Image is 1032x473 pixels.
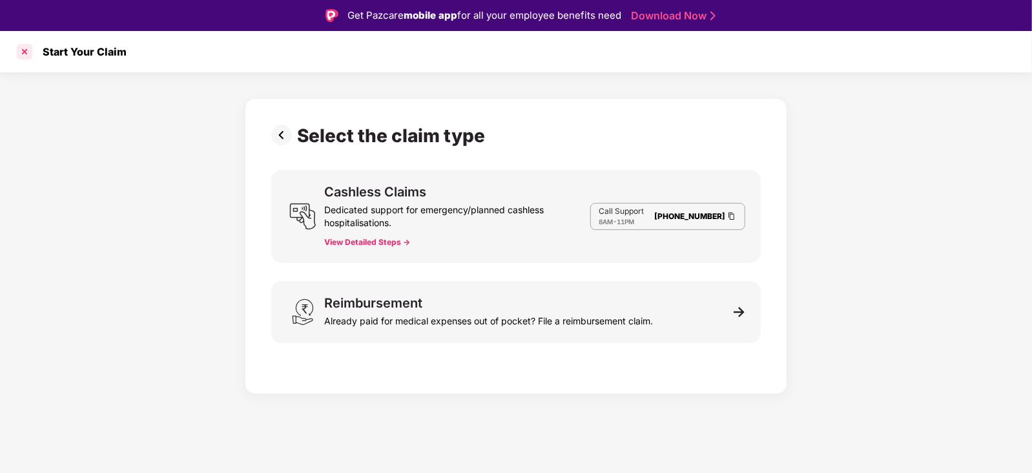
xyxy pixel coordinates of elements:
[347,8,621,23] div: Get Pazcare for all your employee benefits need
[727,211,737,222] img: Clipboard Icon
[297,125,490,147] div: Select the claim type
[324,237,410,247] button: View Detailed Steps ->
[325,9,338,22] img: Logo
[734,306,745,318] img: svg+xml;base64,PHN2ZyB3aWR0aD0iMTEiIGhlaWdodD0iMTEiIHZpZXdCb3g9IjAgMCAxMSAxMSIgZmlsbD0ibm9uZSIgeG...
[654,211,725,221] a: [PHONE_NUMBER]
[324,198,590,229] div: Dedicated support for emergency/planned cashless hospitalisations.
[710,9,716,23] img: Stroke
[35,45,127,58] div: Start Your Claim
[324,310,653,328] div: Already paid for medical expenses out of pocket? File a reimbursement claim.
[324,185,426,198] div: Cashless Claims
[324,297,422,310] div: Reimbursement
[271,125,297,145] img: svg+xml;base64,PHN2ZyBpZD0iUHJldi0zMngzMiIgeG1sbnM9Imh0dHA6Ly93d3cudzMub3JnLzIwMDAvc3ZnIiB3aWR0aD...
[289,203,316,230] img: svg+xml;base64,PHN2ZyB3aWR0aD0iMjQiIGhlaWdodD0iMjUiIHZpZXdCb3g9IjAgMCAyNCAyNSIgZmlsbD0ibm9uZSIgeG...
[599,216,644,227] div: -
[617,218,634,226] span: 11PM
[599,218,613,226] span: 8AM
[404,9,457,21] strong: mobile app
[289,299,316,326] img: svg+xml;base64,PHN2ZyB3aWR0aD0iMjQiIGhlaWdodD0iMzEiIHZpZXdCb3g9IjAgMCAyNCAzMSIgZmlsbD0ibm9uZSIgeG...
[599,206,644,216] p: Call Support
[631,9,712,23] a: Download Now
